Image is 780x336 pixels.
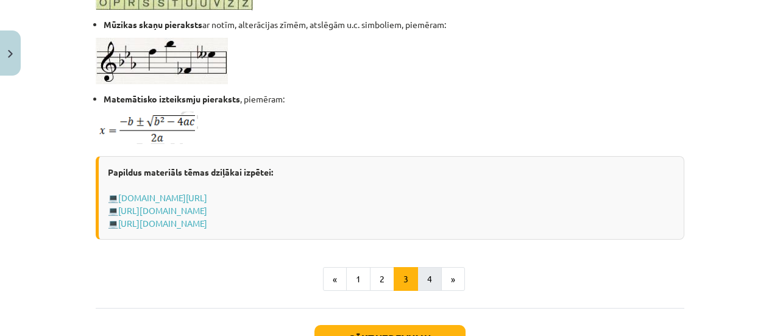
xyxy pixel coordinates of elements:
button: « [323,267,347,291]
a: [DOMAIN_NAME][URL] [118,192,207,203]
button: 1 [346,267,370,291]
nav: Page navigation example [96,267,684,291]
a: [URL][DOMAIN_NAME] [118,218,207,229]
button: 3 [394,267,418,291]
li: ar notīm, alterācijas zīmēm, atslēgām u.c. simboliem, piemēram: [104,18,684,31]
li: , piemēram: [104,93,684,105]
button: » [441,267,465,291]
img: icon-close-lesson-0947bae3869378f0d4975bcd49f059093ad1ed9edebbc8119c70593378902aed.svg [8,50,13,58]
strong: Matemātisko izteiksmju pieraksts [104,93,240,104]
strong: Papildus materiāls tēmas dziļākai izpētei: [108,166,273,177]
a: [URL][DOMAIN_NAME] [118,205,207,216]
button: 4 [417,267,442,291]
strong: Mūzikas skaņu pieraksts [104,19,202,30]
button: 2 [370,267,394,291]
div: 💻 💻 💻 [96,156,684,240]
